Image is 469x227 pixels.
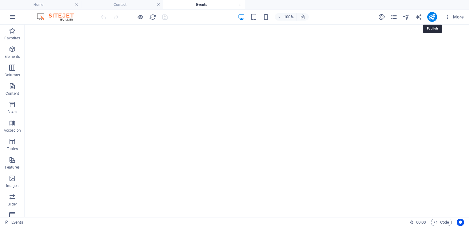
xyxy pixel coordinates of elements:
p: Elements [5,54,20,59]
h6: 100% [284,13,294,21]
span: Code [434,219,449,226]
i: On resize automatically adjust zoom level to fit chosen device. [300,14,305,20]
span: : [421,220,421,225]
button: reload [149,13,156,21]
button: Code [431,219,452,226]
span: More [444,14,464,20]
img: Editor Logo [35,13,81,21]
button: publish [427,12,437,22]
a: Click to cancel selection. Double-click to open Pages [5,219,23,226]
p: Columns [5,73,20,78]
button: Click here to leave preview mode and continue editing [137,13,144,21]
button: design [378,13,386,21]
p: Boxes [7,110,17,114]
i: Reload page [149,14,156,21]
span: 00 00 [416,219,426,226]
i: Pages (Ctrl+Alt+S) [390,14,397,21]
button: navigator [403,13,410,21]
p: Tables [7,146,18,151]
button: Usercentrics [457,219,464,226]
p: Favorites [4,36,20,41]
button: text_generator [415,13,422,21]
p: Slider [8,202,17,207]
i: Design (Ctrl+Alt+Y) [378,14,385,21]
h4: Events [163,1,245,8]
p: Accordion [4,128,21,133]
h4: Contact [82,1,163,8]
p: Images [6,183,19,188]
button: More [442,12,466,22]
button: 100% [275,13,297,21]
p: Content [6,91,19,96]
h6: Session time [410,219,426,226]
button: pages [390,13,398,21]
p: Features [5,165,20,170]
